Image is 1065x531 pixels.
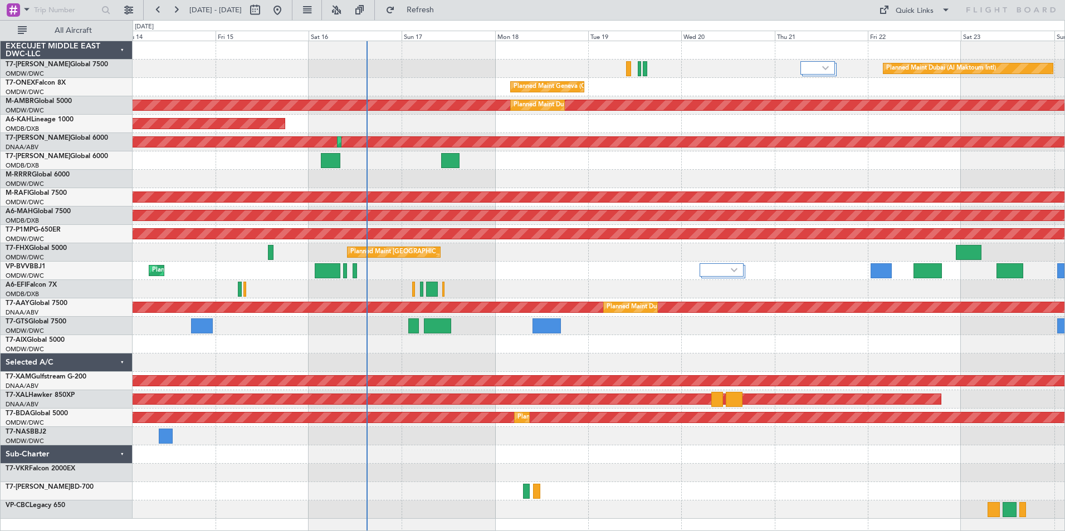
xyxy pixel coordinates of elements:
span: T7-XAL [6,392,28,399]
a: VP-CBCLegacy 650 [6,502,65,509]
a: T7-AIXGlobal 5000 [6,337,65,343]
a: OMDB/DXB [6,217,39,225]
div: Sat 16 [309,31,402,41]
a: OMDW/DWC [6,70,44,78]
div: Planned Maint Dubai (Al Maktoum Intl) [517,409,627,426]
a: T7-AAYGlobal 7500 [6,300,67,307]
a: DNAA/ABV [6,400,38,409]
a: OMDW/DWC [6,327,44,335]
a: A6-EFIFalcon 7X [6,282,57,288]
a: M-RAFIGlobal 7500 [6,190,67,196]
div: Planned Maint Geneva (Cointrin) [514,78,605,95]
div: [DATE] [135,22,154,32]
a: OMDB/DXB [6,161,39,170]
div: Planned Maint Dubai (Al Maktoum Intl) [886,60,996,77]
span: T7-ONEX [6,80,35,86]
a: OMDW/DWC [6,180,44,188]
a: OMDW/DWC [6,88,44,96]
span: M-RAFI [6,190,29,196]
a: T7-BDAGlobal 5000 [6,410,68,417]
img: arrow-gray.svg [822,66,829,70]
img: arrow-gray.svg [731,268,737,272]
div: Planned Maint Dubai (Al Maktoum Intl) [514,97,623,114]
span: T7-XAM [6,373,31,380]
div: Tue 19 [588,31,681,41]
div: Fri 22 [868,31,961,41]
div: Quick Links [896,6,934,17]
span: A6-EFI [6,282,26,288]
input: Trip Number [34,2,98,18]
a: T7-GTSGlobal 7500 [6,318,66,325]
a: M-RRRRGlobal 6000 [6,171,70,178]
span: Refresh [397,6,444,14]
div: Sat 23 [961,31,1054,41]
span: T7-[PERSON_NAME] [6,484,70,490]
a: T7-[PERSON_NAME]Global 7500 [6,61,108,68]
a: M-AMBRGlobal 5000 [6,98,72,105]
a: OMDW/DWC [6,437,44,445]
span: T7-P1MP [6,227,33,233]
span: M-AMBR [6,98,34,105]
a: OMDW/DWC [6,198,44,206]
a: OMDB/DXB [6,290,39,298]
button: Refresh [380,1,447,19]
span: A6-KAH [6,116,31,123]
a: VP-BVVBBJ1 [6,263,46,270]
a: DNAA/ABV [6,382,38,390]
a: T7-XALHawker 850XP [6,392,75,399]
a: A6-KAHLineage 1000 [6,116,74,123]
a: DNAA/ABV [6,143,38,151]
a: A6-MAHGlobal 7500 [6,208,71,215]
div: Sun 17 [402,31,495,41]
a: T7-P1MPG-650ER [6,227,61,233]
span: T7-FHX [6,245,29,252]
span: M-RRRR [6,171,32,178]
button: Quick Links [873,1,956,19]
a: OMDW/DWC [6,106,44,115]
a: T7-FHXGlobal 5000 [6,245,67,252]
div: Planned Maint [GEOGRAPHIC_DATA] ([GEOGRAPHIC_DATA][PERSON_NAME]) [350,244,577,260]
button: All Aircraft [12,22,121,40]
a: DNAA/ABV [6,308,38,317]
span: T7-NAS [6,429,30,435]
span: T7-[PERSON_NAME] [6,153,70,160]
div: Fri 15 [216,31,309,41]
div: Thu 14 [122,31,215,41]
span: All Aircraft [29,27,118,35]
span: T7-AAY [6,300,30,307]
span: T7-GTS [6,318,28,325]
a: T7-XAMGulfstream G-200 [6,373,86,380]
div: Planned Maint Dubai (Al Maktoum Intl) [607,299,716,316]
div: Wed 20 [681,31,774,41]
a: OMDW/DWC [6,235,44,243]
a: T7-ONEXFalcon 8X [6,80,66,86]
a: T7-NASBBJ2 [6,429,46,435]
span: T7-[PERSON_NAME] [6,61,70,68]
a: OMDW/DWC [6,253,44,262]
a: OMDW/DWC [6,272,44,280]
span: T7-AIX [6,337,27,343]
span: VP-BVV [6,263,30,270]
span: T7-VKR [6,465,29,472]
a: OMDW/DWC [6,345,44,353]
span: T7-BDA [6,410,30,417]
div: Thu 21 [775,31,868,41]
a: T7-[PERSON_NAME]Global 6000 [6,153,108,160]
a: OMDW/DWC [6,419,44,427]
a: T7-[PERSON_NAME]BD-700 [6,484,94,490]
span: T7-[PERSON_NAME] [6,135,70,141]
div: Mon 18 [495,31,588,41]
div: Planned Maint Dubai (Al Maktoum Intl) [152,262,262,279]
span: VP-CBC [6,502,30,509]
span: A6-MAH [6,208,33,215]
span: [DATE] - [DATE] [189,5,242,15]
a: T7-[PERSON_NAME]Global 6000 [6,135,108,141]
a: OMDB/DXB [6,125,39,133]
div: Planned Maint Dubai (Al Maktoum Intl) [340,134,450,150]
a: T7-VKRFalcon 2000EX [6,465,75,472]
